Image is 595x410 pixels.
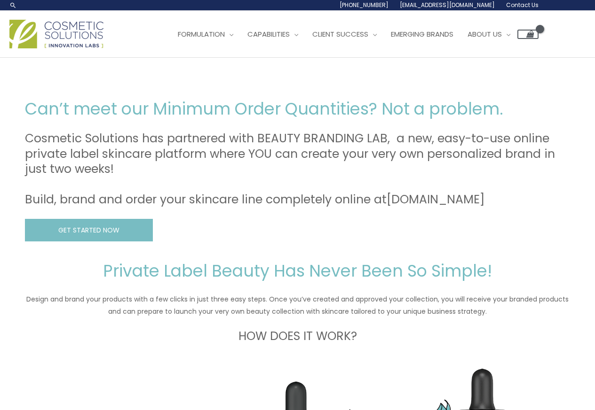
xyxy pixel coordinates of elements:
a: Emerging Brands [384,20,460,48]
a: View Shopping Cart, empty [517,30,539,39]
a: [DOMAIN_NAME] [387,191,485,208]
img: Cosmetic Solutions Logo [9,20,103,48]
span: Capabilities [247,29,290,39]
a: Search icon link [9,1,17,9]
a: GET STARTED NOW [25,219,153,242]
a: About Us [460,20,517,48]
span: Formulation [178,29,225,39]
span: About Us [468,29,502,39]
p: Design and brand your products with a few clicks in just three easy steps. Once you’ve created an... [25,293,571,317]
a: Capabilities [240,20,305,48]
a: Client Success [305,20,384,48]
nav: Site Navigation [164,20,539,48]
span: Contact Us [506,1,539,9]
h2: Can’t meet our Minimum Order Quantities? Not a problem. [25,98,571,120]
h2: Private Label Beauty Has Never Been So Simple! [25,260,571,282]
span: Client Success [312,29,368,39]
h3: Cosmetic Solutions has partnered with BEAUTY BRANDING LAB, a new, easy-to-use online private labe... [25,131,571,208]
span: [EMAIL_ADDRESS][DOMAIN_NAME] [400,1,495,9]
span: [PHONE_NUMBER] [340,1,389,9]
h3: HOW DOES IT WORK? [25,329,571,344]
a: Formulation [171,20,240,48]
span: Emerging Brands [391,29,453,39]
